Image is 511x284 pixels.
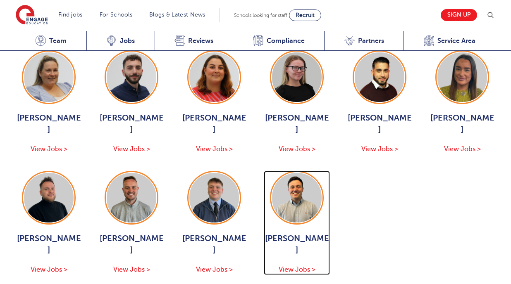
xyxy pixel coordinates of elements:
[279,266,315,273] span: View Jobs >
[324,31,404,51] a: Partners
[24,173,74,222] img: Darren Priest
[107,173,156,222] img: Jake Bowman
[16,233,82,256] span: [PERSON_NAME]
[113,266,150,273] span: View Jobs >
[155,31,233,51] a: Reviews
[264,50,330,154] a: [PERSON_NAME] View Jobs >
[437,52,487,102] img: Ella Eagleton
[86,31,155,51] a: Jobs
[113,145,150,153] span: View Jobs >
[264,112,330,135] span: [PERSON_NAME]
[31,266,67,273] span: View Jobs >
[189,173,239,222] img: Albert Burrows
[346,50,413,154] a: [PERSON_NAME] View Jobs >
[289,9,321,21] a: Recruit
[267,37,305,45] span: Compliance
[16,50,82,154] a: [PERSON_NAME] View Jobs >
[272,52,322,102] img: Scarlett Cloona
[188,37,213,45] span: Reviews
[49,37,67,45] span: Team
[120,37,135,45] span: Jobs
[233,31,324,51] a: Compliance
[100,12,132,18] a: For Schools
[444,145,481,153] span: View Jobs >
[296,12,315,18] span: Recruit
[441,9,477,21] a: Sign up
[98,112,165,135] span: [PERSON_NAME]
[355,52,404,102] img: Bhupesh Malhi
[279,145,315,153] span: View Jobs >
[189,52,239,102] img: Katie Celaschi
[196,145,233,153] span: View Jobs >
[196,266,233,273] span: View Jobs >
[234,12,287,18] span: Schools looking for staff
[31,145,67,153] span: View Jobs >
[181,233,247,256] span: [PERSON_NAME]
[149,12,205,18] a: Blogs & Latest News
[264,171,330,275] a: [PERSON_NAME] View Jobs >
[181,112,247,135] span: [PERSON_NAME]
[181,50,247,154] a: [PERSON_NAME] View Jobs >
[98,171,165,275] a: [PERSON_NAME] View Jobs >
[16,31,86,51] a: Team
[16,112,82,135] span: [PERSON_NAME]
[429,112,495,135] span: [PERSON_NAME]
[429,50,495,154] a: [PERSON_NAME] View Jobs >
[58,12,83,18] a: Find jobs
[358,37,384,45] span: Partners
[16,5,48,26] img: Engage Education
[264,233,330,256] span: [PERSON_NAME]
[437,37,475,45] span: Service Area
[24,52,74,102] img: Grace Lampard
[346,112,413,135] span: [PERSON_NAME]
[98,50,165,154] a: [PERSON_NAME] View Jobs >
[404,31,495,51] a: Service Area
[98,233,165,256] span: [PERSON_NAME]
[361,145,398,153] span: View Jobs >
[107,52,156,102] img: Jake Ifrah
[181,171,247,275] a: [PERSON_NAME] View Jobs >
[272,173,322,222] img: Michael Darlow
[16,171,82,275] a: [PERSON_NAME] View Jobs >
